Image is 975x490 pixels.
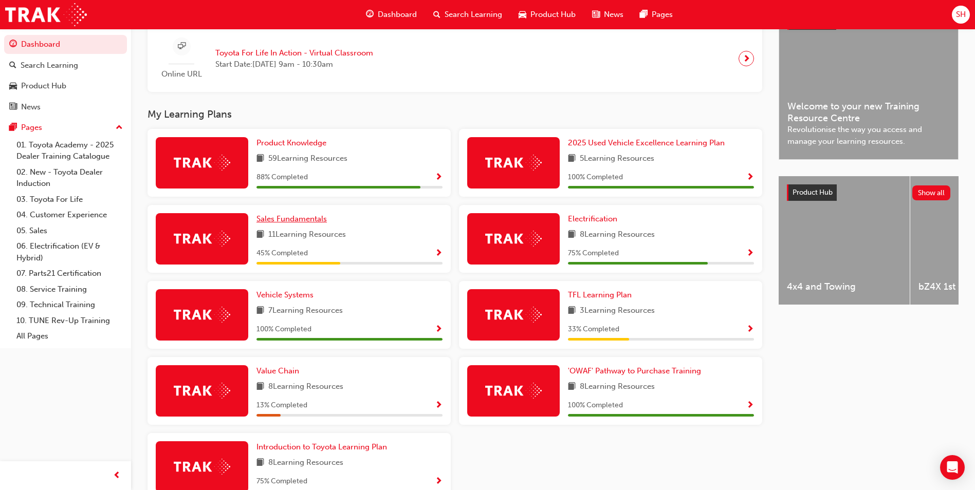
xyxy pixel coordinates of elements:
span: Dashboard [378,9,417,21]
span: pages-icon [640,8,648,21]
a: 07. Parts21 Certification [12,266,127,281]
span: News [604,9,623,21]
span: 8 Learning Resources [580,381,655,393]
span: prev-icon [113,469,121,482]
img: Trak [485,155,542,171]
a: 10. TUNE Rev-Up Training [12,313,127,329]
span: news-icon [592,8,600,21]
span: book-icon [568,153,576,165]
a: pages-iconPages [632,4,681,25]
span: search-icon [9,61,16,70]
a: 01. Toyota Academy - 2025 Dealer Training Catalogue [12,137,127,164]
button: Show Progress [746,323,754,336]
a: Search Learning [4,56,127,75]
span: 11 Learning Resources [268,229,346,241]
span: Product Hub [793,188,833,197]
span: 100 % Completed [256,324,311,335]
span: 3 Learning Resources [580,305,655,317]
span: 45 % Completed [256,248,308,259]
div: News [21,101,41,113]
span: sessionType_ONLINE_URL-icon [178,40,186,53]
a: Introduction to Toyota Learning Plan [256,441,391,453]
a: news-iconNews [584,4,632,25]
button: Pages [4,118,127,137]
a: 09. Technical Training [12,297,127,313]
span: book-icon [568,229,576,241]
span: Revolutionise the way you access and manage your learning resources. [787,124,950,147]
span: Show Progress [435,325,443,334]
a: 4x4 and Towing [779,176,910,305]
span: SH [956,9,966,21]
a: Electrification [568,213,621,225]
div: Pages [21,122,42,134]
img: Trak [5,3,87,26]
span: book-icon [256,229,264,241]
span: book-icon [568,305,576,317]
span: 'OWAF' Pathway to Purchase Training [568,366,701,375]
span: Show Progress [435,173,443,182]
a: 06. Electrification (EV & Hybrid) [12,238,127,266]
span: Show Progress [746,401,754,410]
a: Sales Fundamentals [256,213,331,225]
a: Vehicle Systems [256,289,318,301]
button: Show Progress [435,323,443,336]
button: Show Progress [435,399,443,412]
a: Dashboard [4,35,127,54]
img: Trak [174,459,230,475]
span: 75 % Completed [256,476,307,487]
img: Trak [174,383,230,399]
img: Trak [174,307,230,323]
a: 05. Sales [12,223,127,239]
span: book-icon [256,381,264,393]
button: Show Progress [435,475,443,488]
span: Search Learning [445,9,502,21]
span: Product Knowledge [256,138,326,147]
span: Show Progress [746,325,754,334]
span: Introduction to Toyota Learning Plan [256,442,387,451]
span: Electrification [568,214,617,223]
a: Latest NewsShow allWelcome to your new Training Resource CentreRevolutionise the way you access a... [779,5,959,160]
a: 08. Service Training [12,281,127,297]
span: car-icon [9,82,17,91]
span: 7 Learning Resources [268,305,343,317]
img: Trak [485,231,542,247]
span: TFL Learning Plan [568,290,632,299]
button: Show Progress [435,247,443,260]
span: Show Progress [746,249,754,258]
span: 4x4 and Towing [787,281,902,293]
span: 100 % Completed [568,172,623,183]
span: 8 Learning Resources [268,381,343,393]
a: 2025 Used Vehicle Excellence Learning Plan [568,137,729,149]
a: search-iconSearch Learning [425,4,510,25]
h3: My Learning Plans [148,108,762,120]
span: 100 % Completed [568,400,623,411]
span: Online URL [156,68,207,80]
span: 5 Learning Resources [580,153,654,165]
button: DashboardSearch LearningProduct HubNews [4,33,127,118]
span: pages-icon [9,123,17,133]
span: 13 % Completed [256,400,307,411]
span: 8 Learning Resources [580,229,655,241]
a: Value Chain [256,365,303,377]
img: Trak [174,155,230,171]
span: car-icon [519,8,526,21]
a: 02. New - Toyota Dealer Induction [12,164,127,192]
a: Online URLToyota For Life In Action - Virtual ClassroomStart Date:[DATE] 9am - 10:30am [156,33,754,84]
div: Product Hub [21,80,66,92]
a: Product Knowledge [256,137,330,149]
span: Show Progress [746,173,754,182]
span: search-icon [433,8,440,21]
span: next-icon [743,51,750,66]
span: Show Progress [435,477,443,486]
a: car-iconProduct Hub [510,4,584,25]
a: Product HubShow all [787,184,950,201]
span: book-icon [256,457,264,469]
button: Show Progress [746,399,754,412]
a: 03. Toyota For Life [12,192,127,208]
span: Show Progress [435,401,443,410]
span: 2025 Used Vehicle Excellence Learning Plan [568,138,725,147]
span: 75 % Completed [568,248,619,259]
span: Value Chain [256,366,299,375]
span: Toyota For Life In Action - Virtual Classroom [215,47,373,59]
